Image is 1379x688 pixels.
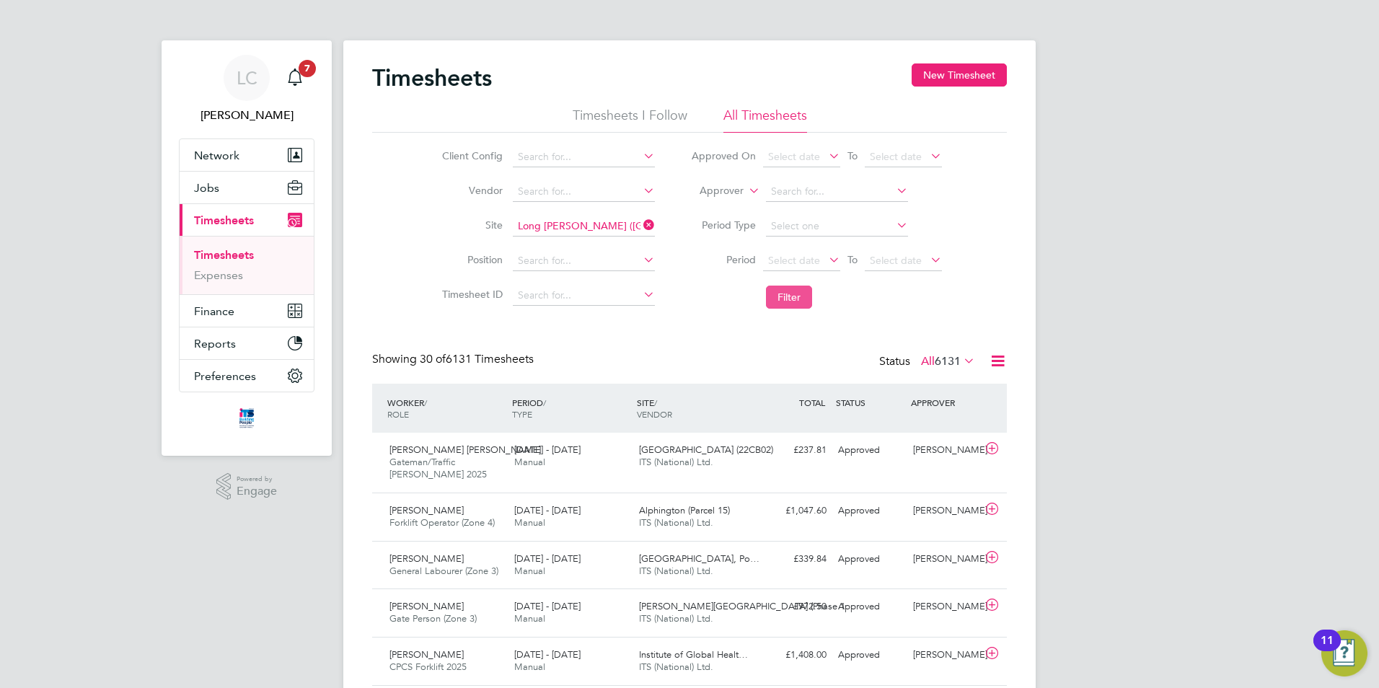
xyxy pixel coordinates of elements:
[237,473,277,485] span: Powered by
[389,516,495,529] span: Forklift Operator (Zone 4)
[372,352,537,367] div: Showing
[639,504,730,516] span: Alphington (Parcel 15)
[637,408,672,420] span: VENDOR
[639,648,748,661] span: Institute of Global Healt…
[766,286,812,309] button: Filter
[299,60,316,77] span: 7
[757,643,832,667] div: £1,408.00
[639,612,713,625] span: ITS (National) Ltd.
[438,184,503,197] label: Vendor
[907,389,982,415] div: APPROVER
[194,369,256,383] span: Preferences
[194,248,254,262] a: Timesheets
[216,473,278,500] a: Powered byEngage
[420,352,534,366] span: 6131 Timesheets
[387,408,409,420] span: ROLE
[907,547,982,571] div: [PERSON_NAME]
[514,516,545,529] span: Manual
[389,600,464,612] span: [PERSON_NAME]
[832,595,907,619] div: Approved
[768,254,820,267] span: Select date
[389,565,498,577] span: General Labourer (Zone 3)
[514,456,545,468] span: Manual
[723,107,807,133] li: All Timesheets
[180,327,314,359] button: Reports
[513,147,655,167] input: Search for...
[639,600,845,612] span: [PERSON_NAME][GEOGRAPHIC_DATA] (Phase 1
[1321,640,1334,659] div: 11
[513,182,655,202] input: Search for...
[180,360,314,392] button: Preferences
[513,216,655,237] input: Search for...
[907,643,982,667] div: [PERSON_NAME]
[654,397,657,408] span: /
[514,504,581,516] span: [DATE] - [DATE]
[870,254,922,267] span: Select date
[514,661,545,673] span: Manual
[907,438,982,462] div: [PERSON_NAME]
[508,389,633,427] div: PERIOD
[639,444,773,456] span: [GEOGRAPHIC_DATA] (22CB02)
[639,456,713,468] span: ITS (National) Ltd.
[757,595,832,619] div: £972.50
[766,182,908,202] input: Search for...
[194,304,234,318] span: Finance
[180,139,314,171] button: Network
[832,643,907,667] div: Approved
[389,661,467,673] span: CPCS Forklift 2025
[691,253,756,266] label: Period
[384,389,508,427] div: WORKER
[180,295,314,327] button: Finance
[514,612,545,625] span: Manual
[194,149,239,162] span: Network
[237,69,257,87] span: LC
[162,40,332,456] nav: Main navigation
[843,146,862,165] span: To
[691,149,756,162] label: Approved On
[389,456,487,480] span: Gateman/Traffic [PERSON_NAME] 2025
[935,354,961,369] span: 6131
[691,219,756,231] label: Period Type
[389,504,464,516] span: [PERSON_NAME]
[757,547,832,571] div: £339.84
[438,149,503,162] label: Client Config
[921,354,975,369] label: All
[832,438,907,462] div: Approved
[514,552,581,565] span: [DATE] - [DATE]
[389,648,464,661] span: [PERSON_NAME]
[438,219,503,231] label: Site
[639,552,759,565] span: [GEOGRAPHIC_DATA], Po…
[194,268,243,282] a: Expenses
[639,516,713,529] span: ITS (National) Ltd.
[438,253,503,266] label: Position
[832,389,907,415] div: STATUS
[179,107,314,124] span: Louis Crawford
[679,184,744,198] label: Approver
[514,648,581,661] span: [DATE] - [DATE]
[179,407,314,430] a: Go to home page
[514,600,581,612] span: [DATE] - [DATE]
[870,150,922,163] span: Select date
[768,150,820,163] span: Select date
[237,407,257,430] img: itsconstruction-logo-retina.png
[757,438,832,462] div: £237.81
[180,172,314,203] button: Jobs
[513,251,655,271] input: Search for...
[514,565,545,577] span: Manual
[832,547,907,571] div: Approved
[832,499,907,523] div: Approved
[194,337,236,350] span: Reports
[194,181,219,195] span: Jobs
[438,288,503,301] label: Timesheet ID
[639,661,713,673] span: ITS (National) Ltd.
[757,499,832,523] div: £1,047.60
[512,408,532,420] span: TYPE
[389,444,541,456] span: [PERSON_NAME] [PERSON_NAME]
[514,444,581,456] span: [DATE] - [DATE]
[372,63,492,92] h2: Timesheets
[639,565,713,577] span: ITS (National) Ltd.
[799,397,825,408] span: TOTAL
[194,213,254,227] span: Timesheets
[180,236,314,294] div: Timesheets
[912,63,1007,87] button: New Timesheet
